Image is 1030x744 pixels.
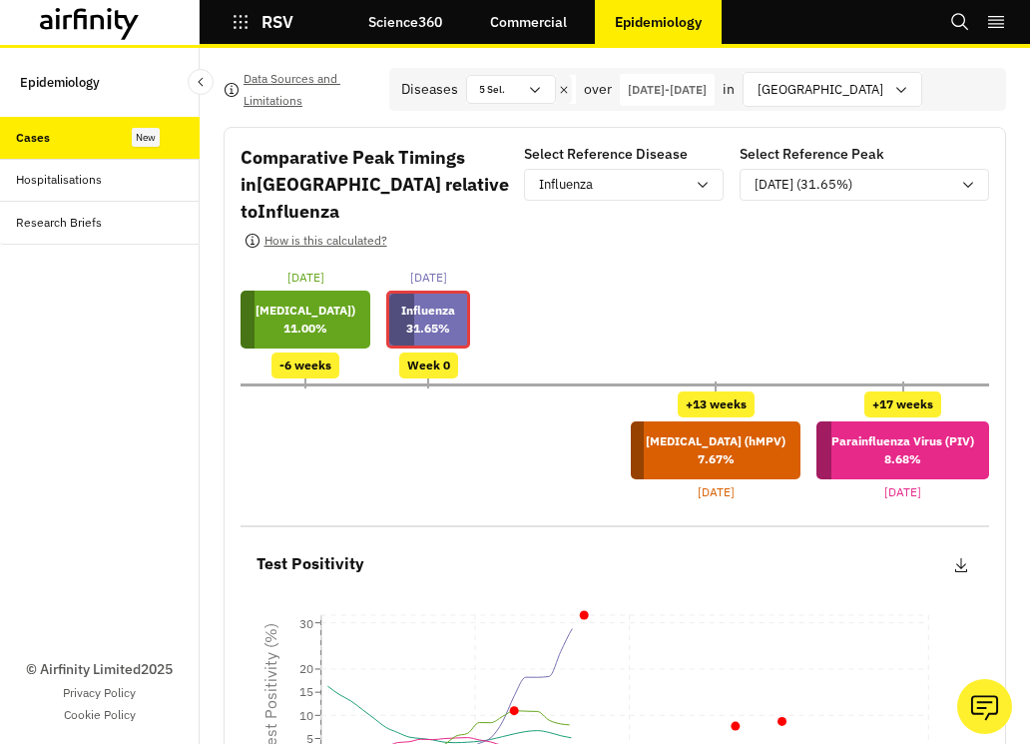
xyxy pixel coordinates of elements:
p: [DATE] [410,269,447,287]
p: 8.68 % [831,450,974,468]
p: 11.00 % [256,320,355,338]
tspan: 10 [299,708,313,723]
p: RSV [261,13,293,31]
div: Hospitalisations [16,171,102,189]
button: How is this calculated? [241,225,390,257]
p: Influenza [401,302,455,320]
p: Select Reference Peak [740,144,884,165]
tspan: 20 [299,661,313,676]
button: Ask our analysts [957,679,1012,734]
tspan: 30 [299,616,313,631]
p: How is this calculated? [264,230,387,252]
div: Diseases [401,79,458,100]
p: 31.65 % [401,320,455,338]
p: Select Reference Disease [524,144,688,165]
p: [MEDICAL_DATA] (hMPV) [646,432,785,450]
button: Close Sidebar [188,69,214,95]
p: [DATE] [698,483,735,501]
p: Data Sources and Limitations [244,68,373,112]
p: [DATE] - [DATE] [628,81,707,99]
p: in [723,79,735,100]
p: Comparative Peak Timings in [GEOGRAPHIC_DATA] relative to Influenza [241,144,516,225]
p: © Airfinity Limited 2025 [26,659,173,680]
p: 7.67 % [646,450,785,468]
a: Cookie Policy [64,706,136,724]
p: Parainfluenza Virus (PIV) [831,432,974,450]
p: Test Positivity [257,551,364,577]
div: Cases [16,129,50,147]
a: Privacy Policy [63,684,136,702]
p: [MEDICAL_DATA]) [256,302,355,320]
p: Influenza [539,175,593,195]
div: Research Briefs [16,214,102,232]
button: Data Sources and Limitations [224,74,373,106]
p: [DATE] (31.65%) [755,175,852,195]
div: 5 Sel. [467,76,527,103]
tspan: 15 [299,684,313,699]
button: RSV [232,5,293,39]
div: +13 weeks [678,391,755,417]
div: -6 weeks [271,353,339,378]
div: Week 0 [399,353,458,378]
button: Search [950,5,970,39]
p: Epidemiology [615,14,702,30]
p: Epidemiology [20,64,100,101]
p: [DATE] [287,269,324,287]
div: New [132,128,160,147]
p: [DATE] [884,483,921,501]
p: over [584,79,612,100]
div: +17 weeks [864,391,941,417]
